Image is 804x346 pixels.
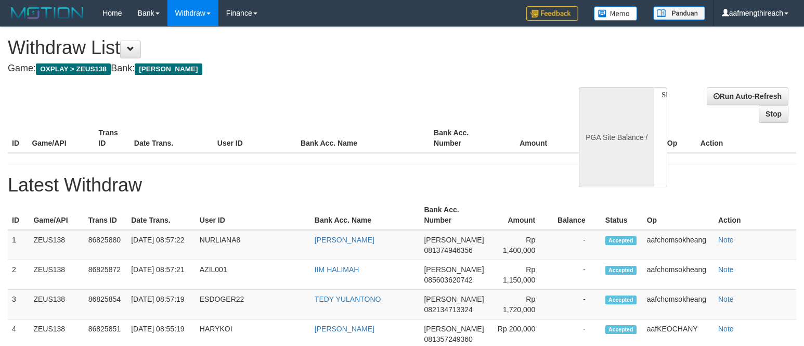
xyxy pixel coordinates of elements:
[84,230,127,260] td: 86825880
[8,5,87,21] img: MOTION_logo.png
[707,87,788,105] a: Run Auto-Refresh
[296,123,430,153] th: Bank Acc. Name
[424,325,484,333] span: [PERSON_NAME]
[8,63,526,74] h4: Game: Bank:
[526,6,578,21] img: Feedback.jpg
[8,123,28,153] th: ID
[135,63,202,75] span: [PERSON_NAME]
[213,123,296,153] th: User ID
[605,236,637,245] span: Accepted
[601,200,643,230] th: Status
[605,325,637,334] span: Accepted
[430,123,496,153] th: Bank Acc. Number
[492,260,551,290] td: Rp 1,150,000
[29,200,84,230] th: Game/API
[696,123,796,153] th: Action
[759,105,788,123] a: Stop
[492,230,551,260] td: Rp 1,400,000
[420,200,491,230] th: Bank Acc. Number
[653,6,705,20] img: panduan.png
[84,260,127,290] td: 86825872
[29,260,84,290] td: ZEUS138
[718,325,734,333] a: Note
[718,295,734,303] a: Note
[551,200,601,230] th: Balance
[424,265,484,274] span: [PERSON_NAME]
[579,87,654,187] div: PGA Site Balance /
[492,290,551,319] td: Rp 1,720,000
[605,266,637,275] span: Accepted
[29,230,84,260] td: ZEUS138
[84,290,127,319] td: 86825854
[127,260,196,290] td: [DATE] 08:57:21
[310,200,420,230] th: Bank Acc. Name
[36,63,111,75] span: OXPLAY > ZEUS138
[551,230,601,260] td: -
[424,276,472,284] span: 085603620742
[643,200,714,230] th: Op
[127,290,196,319] td: [DATE] 08:57:19
[551,290,601,319] td: -
[496,123,563,153] th: Amount
[551,260,601,290] td: -
[28,123,94,153] th: Game/API
[718,236,734,244] a: Note
[196,230,310,260] td: NURLIANA8
[718,265,734,274] a: Note
[196,290,310,319] td: ESDOGER22
[315,236,374,244] a: [PERSON_NAME]
[563,123,624,153] th: Balance
[196,260,310,290] td: AZIL001
[130,123,213,153] th: Date Trans.
[127,230,196,260] td: [DATE] 08:57:22
[8,230,29,260] td: 1
[8,290,29,319] td: 3
[424,305,472,314] span: 082134713324
[8,260,29,290] td: 2
[424,335,472,343] span: 081357249360
[315,265,359,274] a: IIM HALIMAH
[84,200,127,230] th: Trans ID
[315,295,381,303] a: TEDY YULANTONO
[424,246,472,254] span: 081374946356
[8,37,526,58] h1: Withdraw List
[94,123,129,153] th: Trans ID
[663,123,696,153] th: Op
[714,200,796,230] th: Action
[605,296,637,304] span: Accepted
[594,6,638,21] img: Button%20Memo.svg
[8,175,796,196] h1: Latest Withdraw
[315,325,374,333] a: [PERSON_NAME]
[492,200,551,230] th: Amount
[643,230,714,260] td: aafchomsokheang
[424,236,484,244] span: [PERSON_NAME]
[424,295,484,303] span: [PERSON_NAME]
[127,200,196,230] th: Date Trans.
[29,290,84,319] td: ZEUS138
[643,260,714,290] td: aafchomsokheang
[196,200,310,230] th: User ID
[8,200,29,230] th: ID
[643,290,714,319] td: aafchomsokheang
